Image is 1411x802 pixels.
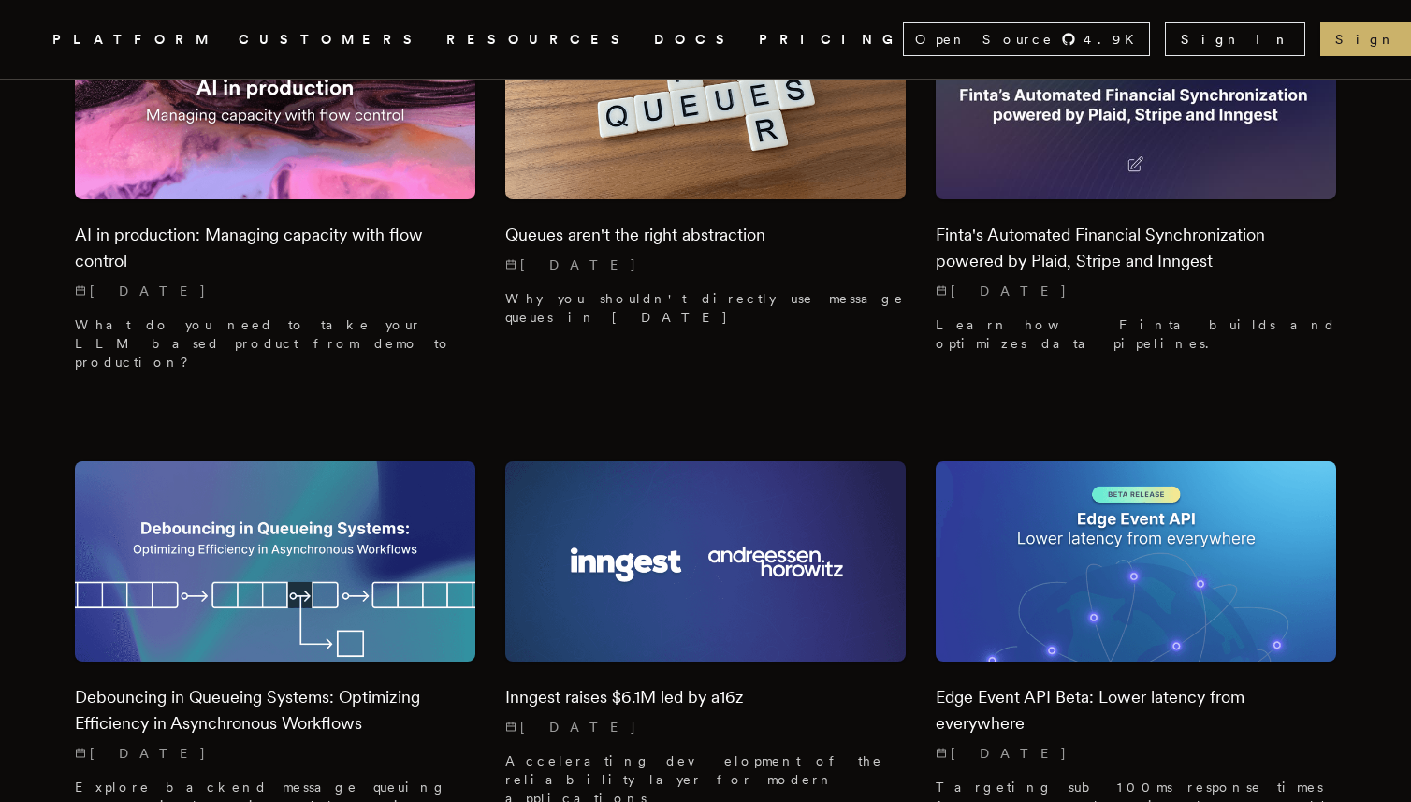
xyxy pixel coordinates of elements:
[75,684,475,736] h2: Debouncing in Queueing Systems: Optimizing Efficiency in Asynchronous Workflows
[936,315,1336,353] p: Learn how Finta builds and optimizes data pipelines.
[446,28,632,51] button: RESOURCES
[936,282,1336,300] p: [DATE]
[75,315,475,372] p: What do you need to take your LLM based product from demo to production?
[75,222,475,274] h2: AI in production: Managing capacity with flow control
[936,684,1336,736] h2: Edge Event API Beta: Lower latency from everywhere
[75,744,475,763] p: [DATE]
[505,461,906,662] img: Featured image for Inngest raises $6.1M led by a16z blog post
[239,28,424,51] a: CUSTOMERS
[505,718,906,736] p: [DATE]
[505,684,906,710] h2: Inngest raises $6.1M led by a16z
[505,255,906,274] p: [DATE]
[759,28,903,51] a: PRICING
[936,744,1336,763] p: [DATE]
[1084,30,1145,49] span: 4.9 K
[654,28,736,51] a: DOCS
[75,461,475,662] img: Featured image for Debouncing in Queueing Systems: Optimizing Efficiency in Asynchronous Workflow...
[915,30,1054,49] span: Open Source
[505,222,906,248] h2: Queues aren't the right abstraction
[75,282,475,300] p: [DATE]
[52,28,216,51] button: PLATFORM
[505,289,906,327] p: Why you shouldn't directly use message queues in [DATE]
[936,222,1336,274] h2: Finta's Automated Financial Synchronization powered by Plaid, Stripe and Inngest
[1165,22,1305,56] a: Sign In
[936,461,1336,662] img: Featured image for Edge Event API Beta: Lower latency from everywhere blog post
